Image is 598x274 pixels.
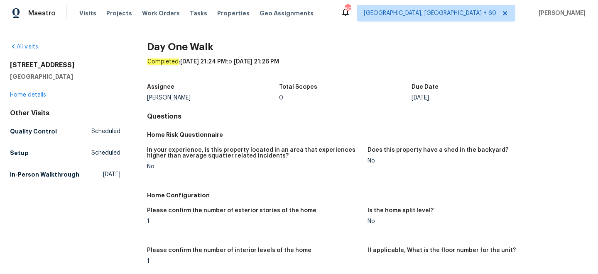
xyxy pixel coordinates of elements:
[368,158,581,164] div: No
[147,247,311,253] h5: Please confirm the number of interior levels of the home
[279,84,317,90] h5: Total Scopes
[10,92,46,98] a: Home details
[190,10,207,16] span: Tasks
[147,58,588,79] div: : to
[368,147,508,153] h5: Does this property have a shed in the backyard?
[10,145,120,160] a: SetupScheduled
[368,208,434,213] h5: Is the home split level?
[103,170,120,179] span: [DATE]
[147,58,179,65] em: Completed
[147,218,361,224] div: 1
[79,9,96,17] span: Visits
[142,9,180,17] span: Work Orders
[412,95,544,101] div: [DATE]
[147,191,588,199] h5: Home Configuration
[147,84,174,90] h5: Assignee
[10,124,120,139] a: Quality ControlScheduled
[147,43,588,51] h2: Day One Walk
[535,9,586,17] span: [PERSON_NAME]
[364,9,496,17] span: [GEOGRAPHIC_DATA], [GEOGRAPHIC_DATA] + 60
[234,59,279,65] span: [DATE] 21:26 PM
[10,170,79,179] h5: In-Person Walkthrough
[10,149,29,157] h5: Setup
[368,247,516,253] h5: If applicable, What is the floor number for the unit?
[147,112,588,121] h4: Questions
[10,44,38,50] a: All visits
[217,9,250,17] span: Properties
[368,218,581,224] div: No
[10,167,120,182] a: In-Person Walkthrough[DATE]
[279,95,412,101] div: 0
[147,147,361,159] h5: In your experience, is this property located in an area that experiences higher than average squa...
[345,5,350,13] div: 608
[412,84,439,90] h5: Due Date
[106,9,132,17] span: Projects
[10,61,120,69] h2: [STREET_ADDRESS]
[91,149,120,157] span: Scheduled
[28,9,56,17] span: Maestro
[10,127,57,136] h5: Quality Control
[147,95,279,101] div: [PERSON_NAME]
[91,127,120,136] span: Scheduled
[180,59,226,65] span: [DATE] 21:24 PM
[260,9,314,17] span: Geo Assignments
[147,258,361,264] div: 1
[147,131,588,139] h5: Home Risk Questionnaire
[10,73,120,81] h5: [GEOGRAPHIC_DATA]
[147,164,361,170] div: No
[147,208,316,213] h5: Please confirm the number of exterior stories of the home
[10,109,120,117] div: Other Visits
